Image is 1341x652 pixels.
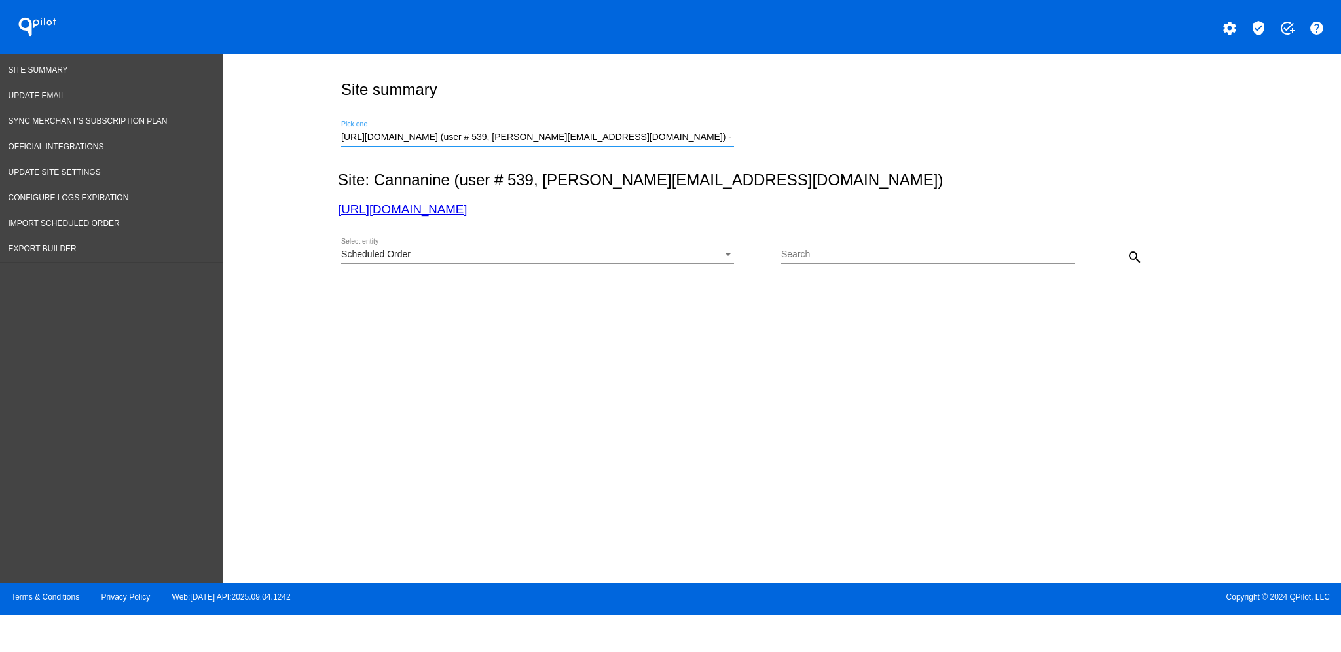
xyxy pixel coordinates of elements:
[172,592,291,602] a: Web:[DATE] API:2025.09.04.1242
[9,168,101,177] span: Update Site Settings
[1222,20,1238,36] mat-icon: settings
[341,249,734,260] mat-select: Select entity
[682,592,1330,602] span: Copyright © 2024 QPilot, LLC
[1251,20,1266,36] mat-icon: verified_user
[1127,249,1143,265] mat-icon: search
[11,592,79,602] a: Terms & Conditions
[9,142,104,151] span: Official Integrations
[101,592,151,602] a: Privacy Policy
[1279,20,1295,36] mat-icon: add_task
[338,202,467,216] a: [URL][DOMAIN_NAME]
[9,117,168,126] span: Sync Merchant's Subscription Plan
[9,244,77,253] span: Export Builder
[341,249,411,259] span: Scheduled Order
[1309,20,1325,36] mat-icon: help
[341,132,734,143] input: Number
[781,249,1075,260] input: Search
[341,81,437,99] h2: Site summary
[11,14,64,40] h1: QPilot
[9,65,68,75] span: Site Summary
[9,219,120,228] span: Import Scheduled Order
[338,171,1221,189] h2: Site: Cannanine (user # 539, [PERSON_NAME][EMAIL_ADDRESS][DOMAIN_NAME])
[9,91,65,100] span: Update Email
[9,193,129,202] span: Configure logs expiration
